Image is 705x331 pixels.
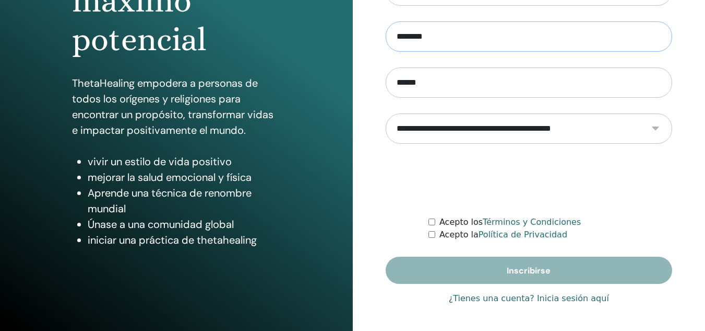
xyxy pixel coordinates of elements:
[439,230,479,239] font: Acepto la
[88,218,234,231] font: Únase a una comunidad global
[88,233,257,247] font: iniciar una práctica de thetahealing
[88,155,232,168] font: vivir un estilo de vida positivo
[449,293,609,303] font: ¿Tienes una cuenta? Inicia sesión aquí
[88,186,252,215] font: Aprende una técnica de renombre mundial
[88,170,252,184] font: mejorar la salud emocional y física
[439,217,483,227] font: Acepto los
[72,76,273,137] font: ThetaHealing empodera a personas de todos los orígenes y religiones para encontrar un propósito, ...
[483,217,581,227] a: Términos y Condiciones
[479,230,567,239] a: Política de Privacidad
[449,292,609,305] a: ¿Tienes una cuenta? Inicia sesión aquí
[449,159,608,200] iframe: reCAPTCHA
